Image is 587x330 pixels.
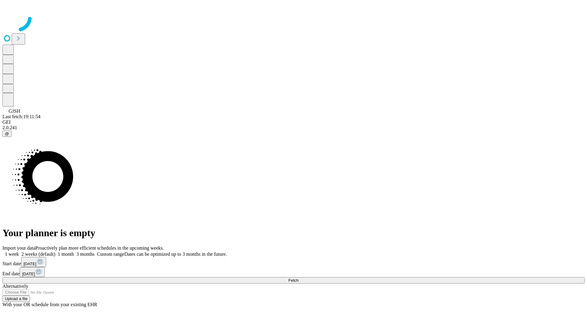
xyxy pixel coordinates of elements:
[5,131,9,136] span: @
[20,267,45,277] button: [DATE]
[288,278,298,283] span: Fetch
[2,114,40,119] span: Last fetch: 19:11:54
[2,302,97,307] span: With your OR schedule from your existing EHR
[35,245,164,251] span: Proactively plan more efficient schedules in the upcoming weeks.
[2,245,35,251] span: Import your data
[2,295,30,302] button: Upload a file
[76,251,94,257] span: 3 months
[2,257,585,267] div: Start date
[2,267,585,277] div: End date
[58,251,74,257] span: 1 month
[2,227,585,239] h1: Your planner is empty
[97,251,124,257] span: Custom range
[22,272,35,276] span: [DATE]
[21,251,55,257] span: 2 weeks (default)
[5,251,19,257] span: 1 week
[24,262,36,266] span: [DATE]
[9,108,20,114] span: GJSH
[21,257,46,267] button: [DATE]
[2,277,585,284] button: Fetch
[124,251,227,257] span: Dates can be optimized up to 3 months in the future.
[2,125,585,130] div: 2.0.241
[2,130,12,137] button: @
[2,284,28,289] span: Alternatively
[2,119,585,125] div: GEI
